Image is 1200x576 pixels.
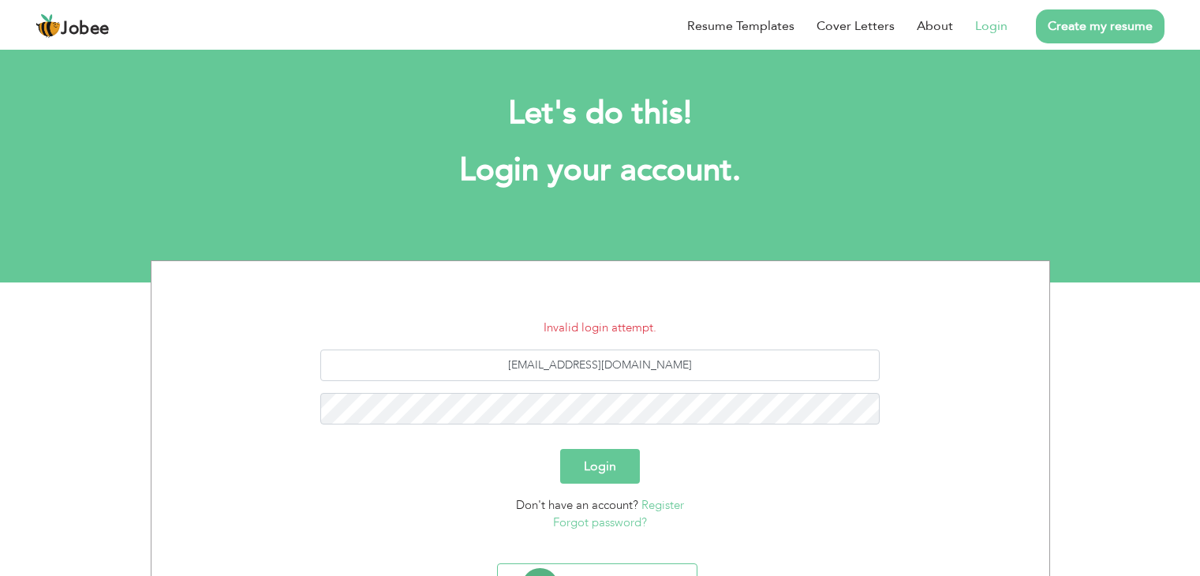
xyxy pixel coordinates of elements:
[641,497,684,513] a: Register
[917,17,953,36] a: About
[174,150,1026,191] h1: Login your account.
[817,17,895,36] a: Cover Letters
[516,497,638,513] span: Don't have an account?
[163,319,1037,337] li: Invalid login attempt.
[975,17,1007,36] a: Login
[320,350,880,381] input: Email
[687,17,794,36] a: Resume Templates
[1036,9,1164,43] a: Create my resume
[36,13,61,39] img: jobee.io
[174,93,1026,134] h2: Let's do this!
[553,514,647,530] a: Forgot password?
[61,21,110,38] span: Jobee
[560,449,640,484] button: Login
[36,13,110,39] a: Jobee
